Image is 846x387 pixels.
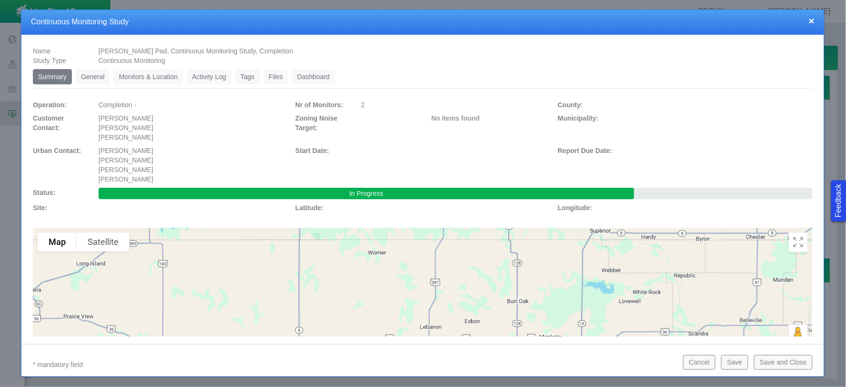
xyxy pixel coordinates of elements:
[295,114,338,132] span: Zoning Noise Target:
[99,57,165,64] span: Continuous Monitoring
[99,166,153,173] span: [PERSON_NAME]
[99,175,153,183] span: [PERSON_NAME]
[33,57,66,64] span: Study Type
[558,101,583,109] span: County:
[33,359,676,371] p: * mandatory field
[361,101,365,109] span: 2
[33,189,55,196] span: Status:
[99,133,153,141] span: [PERSON_NAME]
[789,325,808,344] button: Drag Pegman onto the map to open Street View
[31,17,815,27] h4: Continuous Monitoring Study
[683,355,716,369] button: Cancel
[235,69,260,84] a: Tags
[99,101,136,109] span: Completion -
[33,69,72,84] a: Summary
[295,147,329,154] span: Start Date:
[99,188,634,199] div: In Progress
[33,101,67,109] span: Operation:
[77,233,129,252] button: Show satellite imagery
[76,69,110,84] a: General
[809,16,815,26] button: close
[292,69,335,84] a: Dashboard
[99,124,153,132] span: [PERSON_NAME]
[33,147,81,154] span: Urban Contact:
[558,204,592,212] span: Longitude:
[721,355,748,369] button: Save
[99,114,153,122] span: [PERSON_NAME]
[558,147,612,154] span: Report Due Date:
[295,101,343,109] span: Nr of Monitors:
[187,69,231,84] a: Activity Log
[99,47,293,55] span: [PERSON_NAME] Pad, Continuous Monitoring Study, Completion
[558,114,599,122] span: Municipality:
[99,147,153,154] span: [PERSON_NAME]
[38,233,77,252] button: Show street map
[754,355,813,369] button: Save and Close
[33,114,64,132] span: Customer Contact:
[99,156,153,164] span: [PERSON_NAME]
[33,204,47,212] span: Site:
[114,69,183,84] a: Monitors & Location
[295,204,323,212] span: Latitude:
[789,233,808,252] button: Toggle Fullscreen in browser window
[431,113,480,123] label: No items found
[264,69,289,84] a: Files
[33,47,50,55] span: Name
